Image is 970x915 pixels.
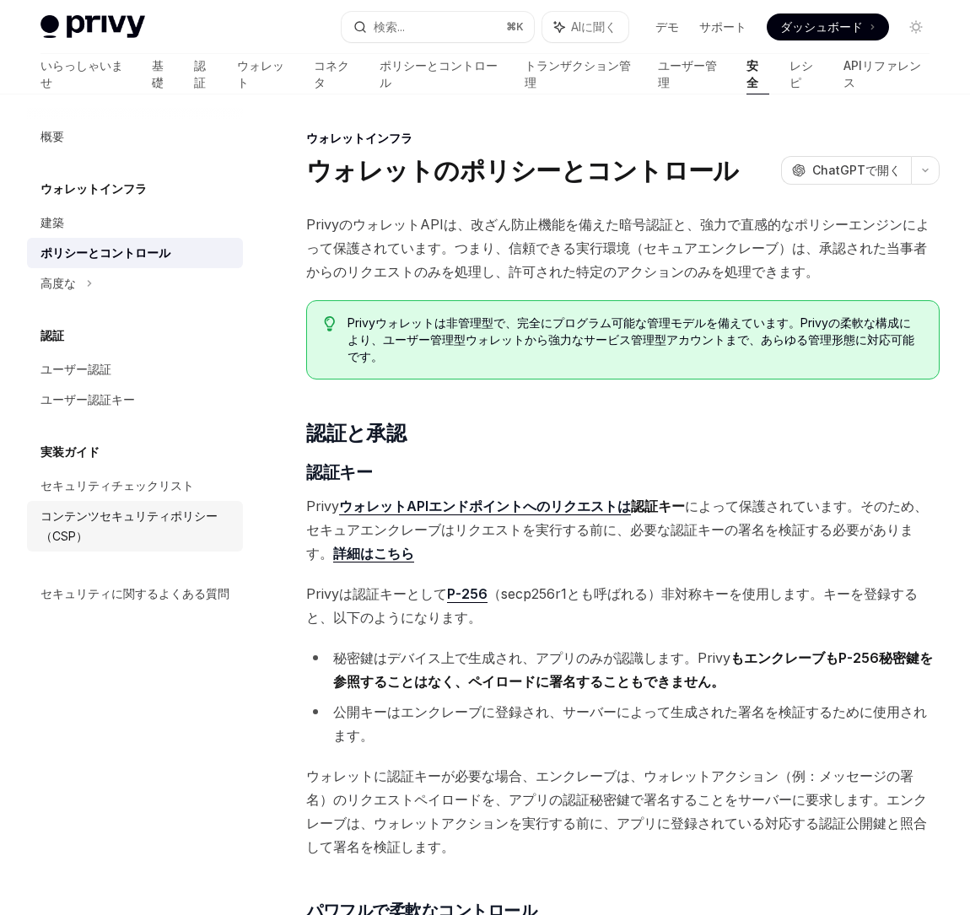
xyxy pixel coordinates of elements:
[506,20,516,33] font: ⌘
[658,54,726,94] a: ユーザー管理
[571,19,617,34] font: AIに聞く
[40,54,132,94] a: いらっしゃいませ
[40,586,229,600] font: セキュリティに関するよくある質問
[447,585,488,603] a: P-256
[339,498,631,515] a: ウォレットAPIエンドポイントへのリクエストは
[194,58,206,89] font: 認証
[306,498,339,514] font: Privy
[40,444,100,459] font: 実装ガイド
[306,216,930,280] font: PrivyのウォレットAPIは、改ざん防止機能を備えた暗号認証と、強力で直感的なポリシーエンジンによって保護されています。つまり、信頼できる実行環境（セキュアエンクレーブ）は、承認された当事者か...
[655,19,679,35] a: デモ
[40,15,145,39] img: ライトロゴ
[306,585,447,602] font: Privyは認証キーとして
[658,58,717,89] font: ユーザー管理
[40,362,111,376] font: ユーザー認証
[348,315,914,363] font: Privyウォレットは非管理型で、完全にプログラム可能な管理モデルを備えています。Privyの柔軟な構成により、ユーザー管理型ウォレットから強力なサービス管理型アカウントまで、あらゆる管理形態に...
[152,54,175,94] a: 基礎
[314,54,359,94] a: コネクタ
[27,207,243,238] a: 建築
[843,54,930,94] a: APIリファレンス
[525,54,638,94] a: トランザクション管理
[789,54,823,94] a: レシピ
[40,215,64,229] font: 建築
[306,421,406,445] font: 認証と承認
[27,238,243,268] a: ポリシーとコントロール
[903,13,930,40] button: ダークモードを切り替える
[27,354,243,385] a: ユーザー認証
[27,121,243,152] a: 概要
[237,58,284,89] font: ウォレット
[789,58,813,89] font: レシピ
[27,501,243,552] a: コンテンツセキュリティポリシー（CSP）
[699,19,746,34] font: サポート
[342,12,535,42] button: 検索...⌘K
[374,19,405,34] font: 検索...
[40,276,76,290] font: 高度な
[40,58,123,89] font: いらっしゃいませ
[40,392,135,406] font: ユーザー認証キー
[447,585,488,602] font: P-256
[40,478,194,492] font: セキュリティチェックリスト
[306,131,412,145] font: ウォレットインフラ
[333,703,927,744] font: 公開キーはエンクレーブに登録され、サーバーによって生成された署名を検証するために使用されます。
[525,58,631,89] font: トランザクション管理
[306,498,928,562] font: 。そのため、セキュアエンクレーブはリクエストを実行する前に、必要な認証キーの署名を検証する必要があります。
[27,471,243,501] a: セキュリティチェックリスト
[27,385,243,415] a: ユーザー認証キー
[631,498,685,514] font: 認証キー
[40,509,218,543] font: コンテンツセキュリティポリシー（CSP）
[306,767,927,855] font: ウォレットに認証キーが必要な場合、エンクレーブは、ウォレットアクション（例：メッセージの署名）のリクエストペイロードを、アプリの認証秘密鍵で署名することをサーバーに要求します。エンクレーブは、ウ...
[333,545,414,562] a: 詳細はこちら
[746,58,758,89] font: 安全
[333,545,414,562] font: 詳細はこちら
[843,58,921,89] font: APIリファレンス
[767,13,889,40] a: ダッシュボード
[655,19,679,34] font: デモ
[152,58,164,89] font: 基礎
[40,328,64,342] font: 認証
[194,54,217,94] a: 認証
[314,58,349,89] font: コネクタ
[699,19,746,35] a: サポート
[237,54,294,94] a: ウォレット
[40,129,64,143] font: 概要
[324,316,336,331] svg: ヒント
[380,54,504,94] a: ポリシーとコントロール
[306,462,372,482] font: 認証キー
[40,181,147,196] font: ウォレットインフラ
[40,245,170,260] font: ポリシーとコントロール
[781,156,911,185] button: ChatGPTで開く
[333,649,730,666] font: 秘密鍵はデバイス上で生成され、アプリのみが認識します。Privy
[542,12,628,42] button: AIに聞く
[746,54,769,94] a: 安全
[516,20,524,33] font: K
[27,579,243,609] a: セキュリティに関するよくある質問
[306,585,918,626] font: （secp256r1とも呼ばれる）非対称キーを使用します。キーを登録すると、以下のようになります。
[306,155,738,186] font: ウォレットのポリシーとコントロール
[685,498,847,514] font: によって保護されています
[812,163,901,177] font: ChatGPTで開く
[380,58,498,89] font: ポリシーとコントロール
[780,19,863,34] font: ダッシュボード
